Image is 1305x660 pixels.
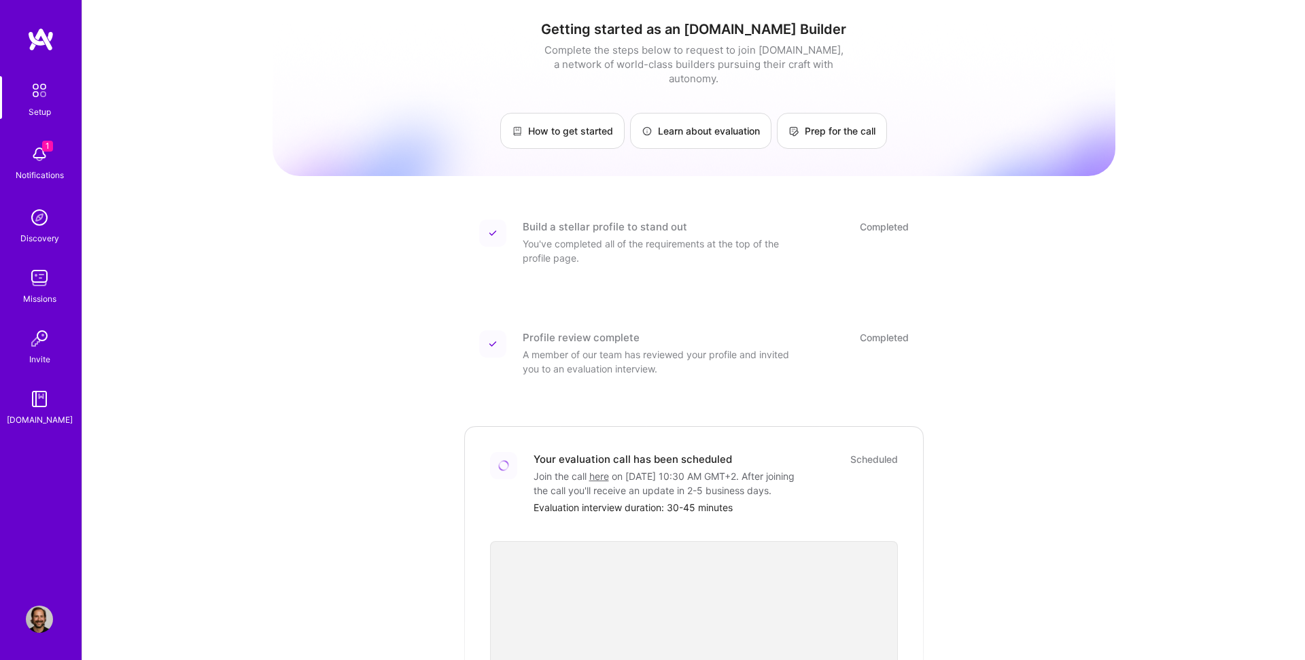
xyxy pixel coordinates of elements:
[496,458,511,473] img: Loading
[523,347,795,376] div: A member of our team has reviewed your profile and invited you to an evaluation interview.
[26,385,53,413] img: guide book
[534,469,805,498] div: Join the call on [DATE] 10:30 AM GMT+2 . After joining the call you'll receive an update in 2-5 b...
[16,168,64,182] div: Notifications
[512,126,523,137] img: How to get started
[489,340,497,348] img: Completed
[630,113,771,149] a: Learn about evaluation
[273,21,1115,37] h1: Getting started as an [DOMAIN_NAME] Builder
[788,126,799,137] img: Prep for the call
[26,606,53,633] img: User Avatar
[27,27,54,52] img: logo
[860,330,909,345] div: Completed
[22,606,56,633] a: User Avatar
[850,452,898,466] div: Scheduled
[42,141,53,152] span: 1
[534,452,732,466] div: Your evaluation call has been scheduled
[589,470,609,482] a: here
[29,105,51,119] div: Setup
[860,220,909,234] div: Completed
[25,76,54,105] img: setup
[523,330,640,345] div: Profile review complete
[500,113,625,149] a: How to get started
[26,325,53,352] img: Invite
[7,413,73,427] div: [DOMAIN_NAME]
[26,264,53,292] img: teamwork
[29,352,50,366] div: Invite
[777,113,887,149] a: Prep for the call
[26,141,53,168] img: bell
[23,292,56,306] div: Missions
[523,237,795,265] div: You've completed all of the requirements at the top of the profile page.
[489,229,497,237] img: Completed
[541,43,847,86] div: Complete the steps below to request to join [DOMAIN_NAME], a network of world-class builders purs...
[20,231,59,245] div: Discovery
[26,204,53,231] img: discovery
[534,500,898,515] div: Evaluation interview duration: 30-45 minutes
[523,220,687,234] div: Build a stellar profile to stand out
[642,126,652,137] img: Learn about evaluation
